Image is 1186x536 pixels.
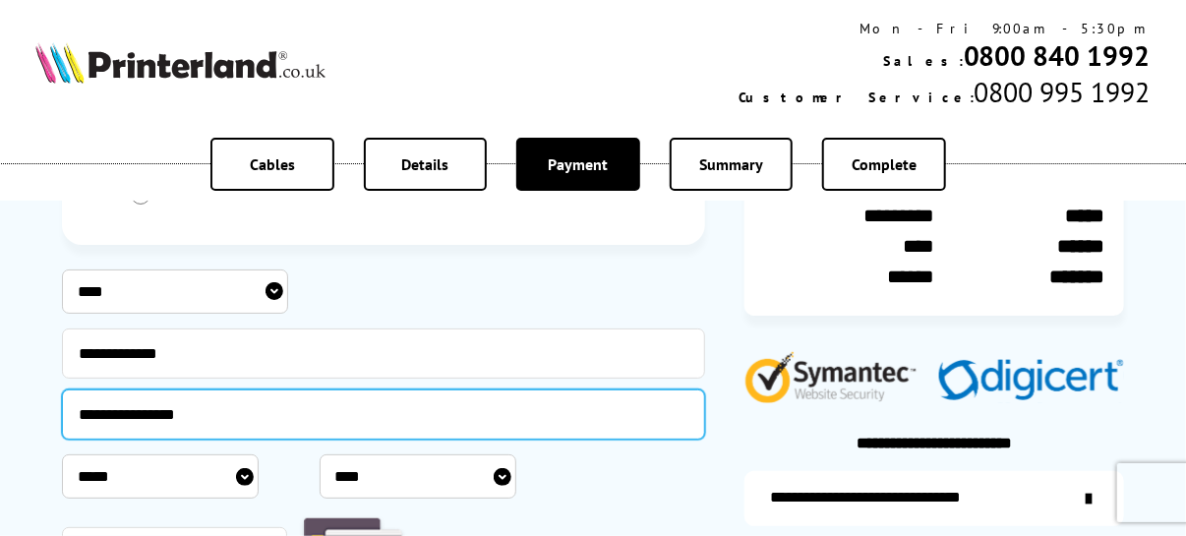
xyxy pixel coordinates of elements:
div: Mon - Fri 9:00am - 5:30pm [739,20,1151,37]
a: 0800 840 1992 [964,37,1151,74]
a: additional-ink [744,471,1124,526]
span: 0800 995 1992 [975,74,1151,110]
span: Customer Service: [739,89,975,106]
span: Cables [250,154,295,174]
span: Payment [548,154,608,174]
span: Complete [852,154,917,174]
span: Sales: [883,52,964,70]
span: Summary [699,154,763,174]
span: Details [402,154,449,174]
img: Printerland Logo [35,42,326,84]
